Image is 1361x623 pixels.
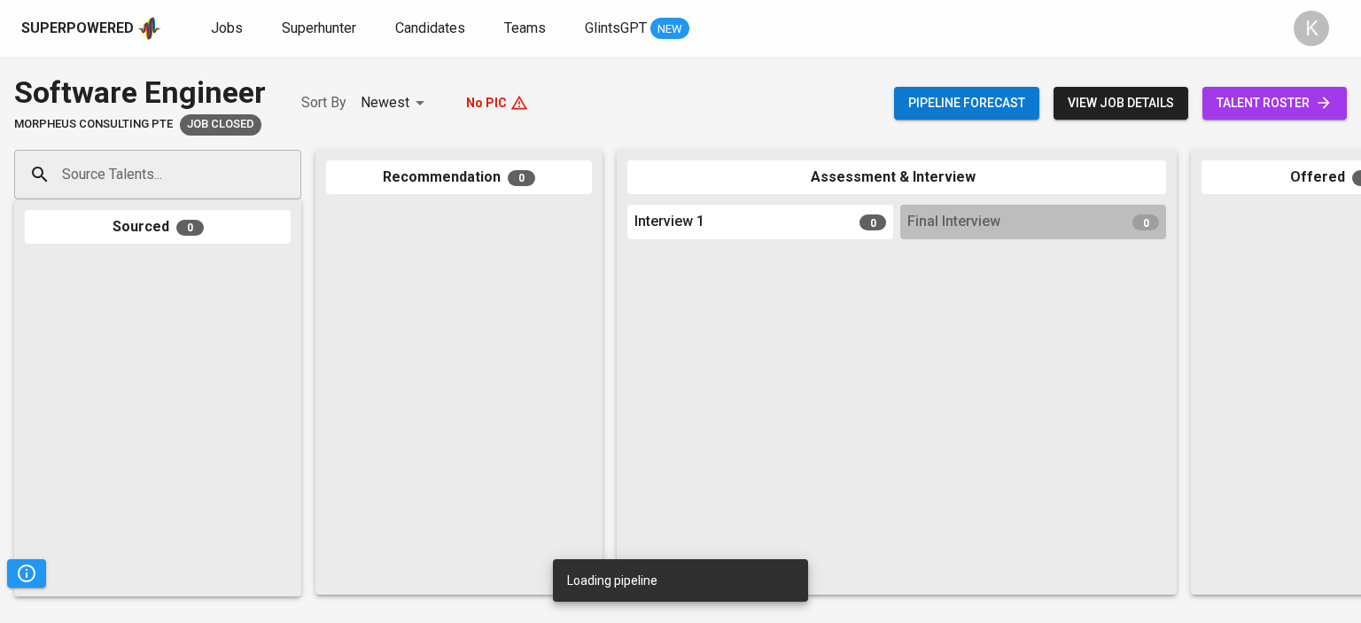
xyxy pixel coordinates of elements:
[361,92,409,113] p: Newest
[211,18,246,40] a: Jobs
[395,19,465,36] span: Candidates
[180,116,261,133] span: Job Closed
[176,220,204,236] span: 0
[301,92,346,113] p: Sort By
[282,19,356,36] span: Superhunter
[14,71,266,114] div: Software Engineer
[894,87,1039,120] button: Pipeline forecast
[634,212,704,232] span: Interview 1
[361,87,431,120] div: Newest
[14,116,173,133] span: Morpheus Consulting Pte
[1217,92,1333,114] span: talent roster
[859,214,886,230] span: 0
[21,15,161,42] a: Superpoweredapp logo
[25,210,291,245] div: Sourced
[180,114,261,136] div: Job closure caused by changes in client hiring plans
[466,94,507,112] p: No PIC
[567,565,657,596] div: Loading pipeline
[585,19,647,36] span: GlintsGPT
[326,160,592,195] div: Recommendation
[908,92,1025,114] span: Pipeline forecast
[137,15,161,42] img: app logo
[1294,11,1329,46] div: K
[7,559,46,588] button: Pipeline Triggers
[1202,87,1347,120] a: talent roster
[1054,87,1188,120] button: view job details
[907,212,1000,232] span: Final Interview
[211,19,243,36] span: Jobs
[1132,214,1159,230] span: 0
[21,19,134,39] div: Superpowered
[504,19,546,36] span: Teams
[504,18,549,40] a: Teams
[1068,92,1174,114] span: view job details
[508,170,535,186] span: 0
[292,173,295,176] button: Open
[282,18,360,40] a: Superhunter
[627,160,1166,195] div: Assessment & Interview
[650,20,689,38] span: NEW
[585,18,689,40] a: GlintsGPT NEW
[395,18,469,40] a: Candidates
